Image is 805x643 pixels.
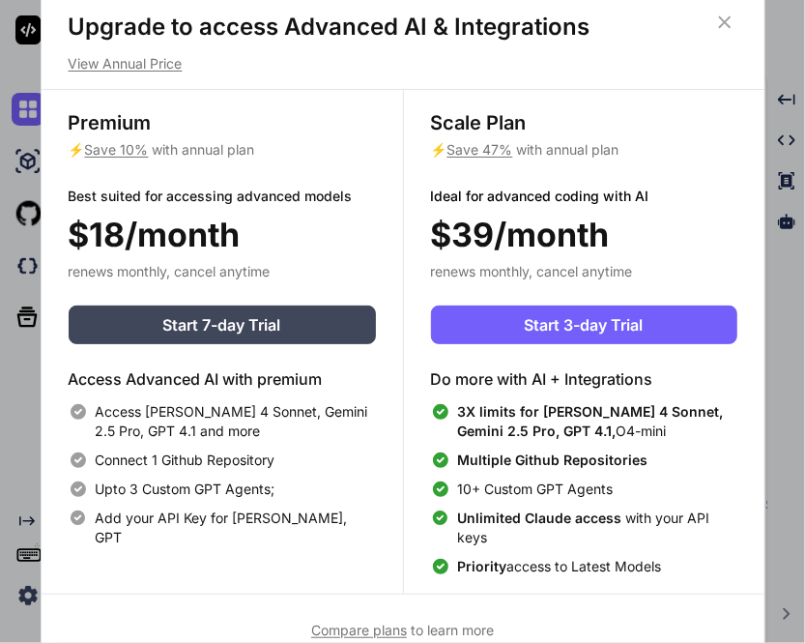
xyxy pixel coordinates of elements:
[311,622,494,638] span: to learn more
[69,54,737,73] p: View Annual Price
[525,313,644,336] span: Start 3-day Trial
[458,557,662,576] span: access to Latest Models
[458,452,648,468] span: Multiple Github Repositories
[96,402,376,441] span: Access [PERSON_NAME] 4 Sonnet, Gemini 2.5 Pro, GPT 4.1 and more
[458,558,507,574] span: Priority
[457,509,736,547] span: with your API keys
[95,509,375,547] span: Add your API Key for [PERSON_NAME], GPT
[69,140,376,160] p: ⚡ with annual plan
[69,306,376,344] button: Start 7-day Trial
[431,210,610,259] span: $39/month
[311,622,407,638] span: Compare plans
[69,367,376,391] h4: Access Advanced AI with premium
[431,187,737,206] p: Ideal for advanced coding with AI
[69,263,271,279] span: renews monthly, cancel anytime
[163,313,281,336] span: Start 7-day Trial
[458,480,614,499] span: 10+ Custom GPT Agents
[69,109,376,136] h3: Premium
[85,141,149,158] span: Save 10%
[431,109,737,136] h3: Scale Plan
[458,402,737,441] span: O4-mini
[96,480,275,499] span: Upto 3 Custom GPT Agents;
[457,510,625,526] span: Unlimited Claude access
[458,403,724,439] span: 3X limits for [PERSON_NAME] 4 Sonnet, Gemini 2.5 Pro, GPT 4.1,
[96,451,275,470] span: Connect 1 Github Repository
[431,306,737,344] button: Start 3-day Trial
[431,263,633,279] span: renews monthly, cancel anytime
[431,367,737,391] h4: Do more with AI + Integrations
[431,140,737,160] p: ⚡ with annual plan
[69,187,376,206] p: Best suited for accessing advanced models
[447,141,513,158] span: Save 47%
[69,210,241,259] span: $18/month
[69,12,737,43] h1: Upgrade to access Advanced AI & Integrations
